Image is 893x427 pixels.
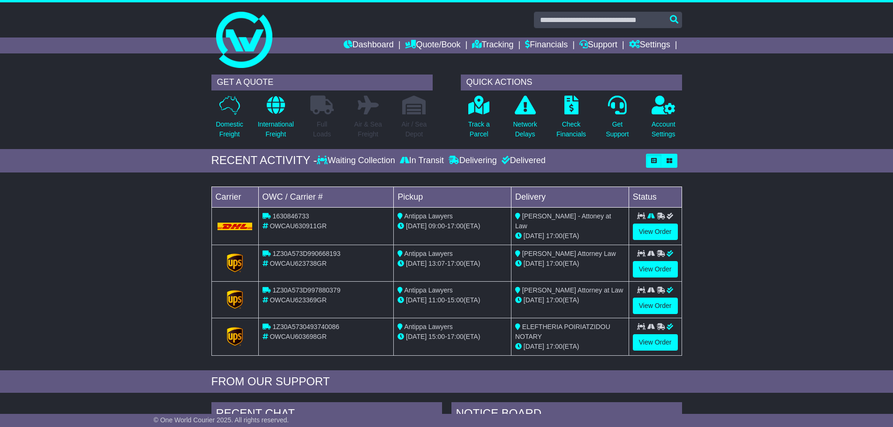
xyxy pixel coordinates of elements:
p: Full Loads [310,120,334,139]
a: Support [579,37,617,53]
a: Dashboard [344,37,394,53]
span: [DATE] [524,343,544,350]
td: Carrier [211,187,258,207]
td: Pickup [394,187,511,207]
span: 13:07 [428,260,445,267]
img: DHL.png [218,223,253,230]
span: 15:00 [428,333,445,340]
a: View Order [633,261,678,277]
p: Track a Parcel [468,120,490,139]
span: [DATE] [524,296,544,304]
div: In Transit [398,156,446,166]
span: OWCAU623738GR [270,260,326,267]
span: Antippa Lawyers [404,250,453,257]
span: Antippa Lawyers [404,323,453,330]
td: OWC / Carrier # [258,187,394,207]
a: Settings [629,37,670,53]
span: 17:00 [546,343,563,350]
a: Quote/Book [405,37,460,53]
p: Account Settings [652,120,675,139]
p: Domestic Freight [216,120,243,139]
span: 17:00 [447,333,464,340]
span: [DATE] [524,232,544,240]
span: Antippa Lawyers [404,286,453,294]
span: 17:00 [447,260,464,267]
span: [PERSON_NAME] Attorney Law [522,250,616,257]
img: GetCarrierServiceLogo [227,327,243,346]
div: Delivering [446,156,499,166]
div: RECENT ACTIVITY - [211,154,317,167]
span: 09:00 [428,222,445,230]
span: OWCAU603698GR [270,333,326,340]
span: ELEFTHERIA POIRIATZIDOU NOTARY [515,323,610,340]
td: Delivery [511,187,629,207]
a: AccountSettings [651,95,676,144]
span: 17:00 [546,296,563,304]
div: (ETA) [515,295,625,305]
span: [DATE] [406,333,427,340]
div: GET A QUOTE [211,75,433,90]
span: 1Z30A573D997880379 [272,286,340,294]
div: - (ETA) [398,332,507,342]
a: View Order [633,224,678,240]
div: (ETA) [515,259,625,269]
span: © One World Courier 2025. All rights reserved. [154,416,289,424]
span: [PERSON_NAME] - Attoney at Law [515,212,611,230]
span: 17:00 [447,222,464,230]
span: [DATE] [406,222,427,230]
span: 1630846733 [272,212,309,220]
span: 17:00 [546,260,563,267]
span: [DATE] [524,260,544,267]
span: [PERSON_NAME] Attorney at Law [522,286,623,294]
div: Waiting Collection [317,156,397,166]
td: Status [629,187,682,207]
span: [DATE] [406,260,427,267]
p: Network Delays [513,120,537,139]
span: OWCAU630911GR [270,222,326,230]
div: (ETA) [515,342,625,352]
a: Financials [525,37,568,53]
img: GetCarrierServiceLogo [227,254,243,272]
p: Air & Sea Freight [354,120,382,139]
div: - (ETA) [398,221,507,231]
span: [DATE] [406,296,427,304]
div: (ETA) [515,231,625,241]
a: InternationalFreight [257,95,294,144]
a: NetworkDelays [512,95,537,144]
span: 17:00 [546,232,563,240]
span: OWCAU623369GR [270,296,326,304]
p: Air / Sea Depot [402,120,427,139]
img: GetCarrierServiceLogo [227,290,243,309]
p: Check Financials [556,120,586,139]
a: GetSupport [605,95,629,144]
div: - (ETA) [398,295,507,305]
div: QUICK ACTIONS [461,75,682,90]
p: Get Support [606,120,629,139]
span: 1Z30A5730493740086 [272,323,339,330]
a: View Order [633,334,678,351]
span: Antippa Lawyers [404,212,453,220]
a: Track aParcel [468,95,490,144]
span: 11:00 [428,296,445,304]
a: Tracking [472,37,513,53]
div: FROM OUR SUPPORT [211,375,682,389]
p: International Freight [258,120,294,139]
a: View Order [633,298,678,314]
span: 15:00 [447,296,464,304]
div: - (ETA) [398,259,507,269]
div: Delivered [499,156,546,166]
a: DomesticFreight [215,95,243,144]
a: CheckFinancials [556,95,586,144]
span: 1Z30A573D990668193 [272,250,340,257]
